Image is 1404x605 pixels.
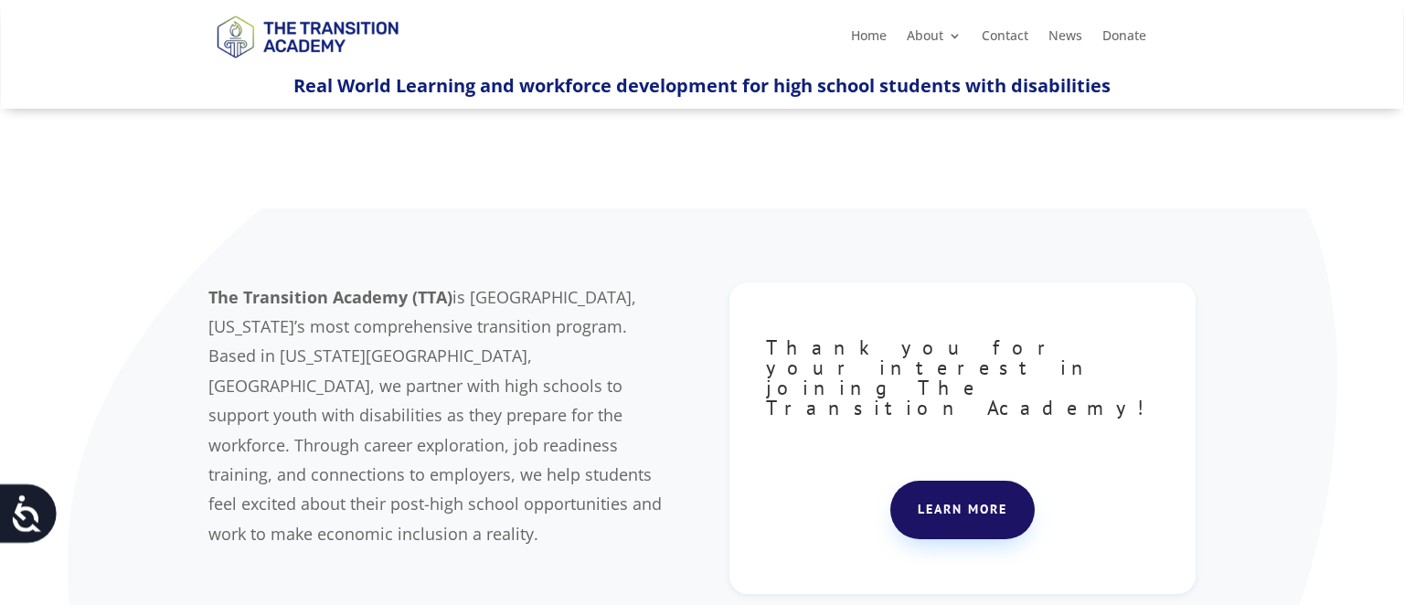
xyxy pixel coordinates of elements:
[982,29,1028,49] a: Contact
[208,286,452,308] b: The Transition Academy (TTA)
[208,4,406,69] img: TTA Brand_TTA Primary Logo_Horizontal_Light BG
[208,286,662,545] span: is [GEOGRAPHIC_DATA], [US_STATE]’s most comprehensive transition program. Based in [US_STATE][GEO...
[890,481,1035,539] a: Learn more
[208,55,406,72] a: Logo-Noticias
[293,73,1111,98] span: Real World Learning and workforce development for high school students with disabilities
[1048,29,1082,49] a: News
[766,334,1157,420] span: Thank you for your interest in joining The Transition Academy!
[851,29,887,49] a: Home
[1102,29,1146,49] a: Donate
[907,29,962,49] a: About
